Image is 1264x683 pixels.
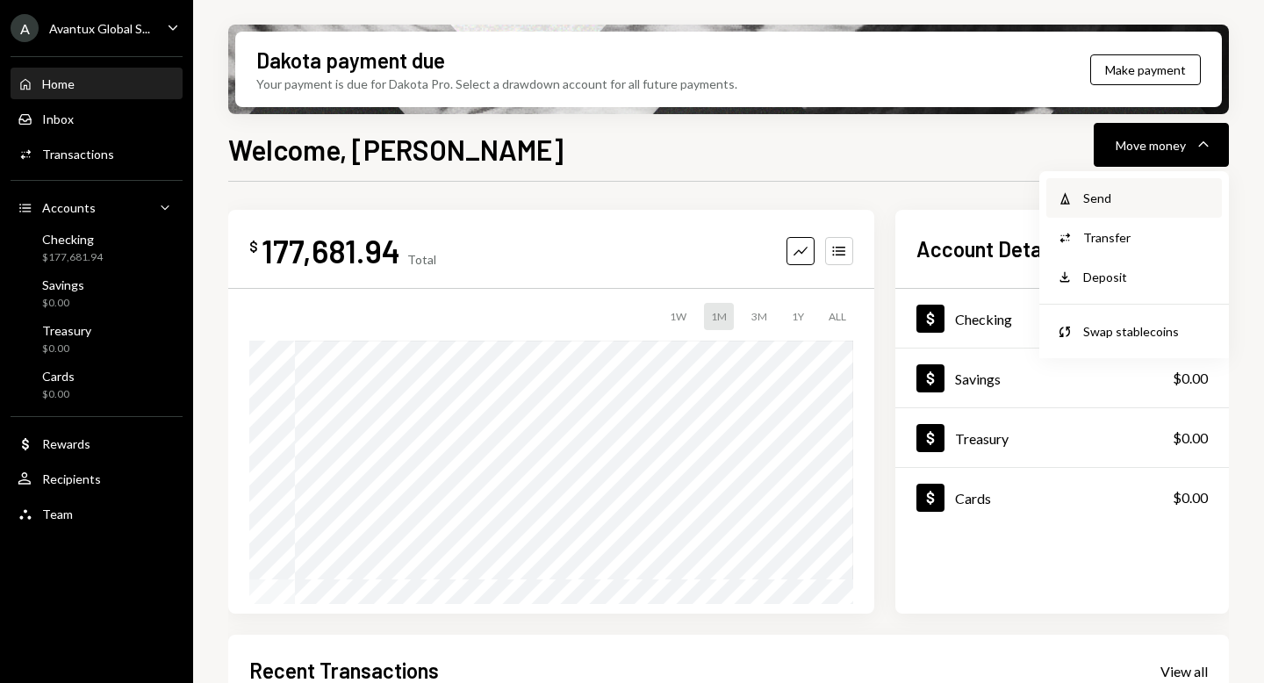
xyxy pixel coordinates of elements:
[11,226,183,269] a: Checking$177,681.94
[1083,189,1211,207] div: Send
[256,46,445,75] div: Dakota payment due
[955,430,1009,447] div: Treasury
[663,303,693,330] div: 1W
[42,232,103,247] div: Checking
[42,111,74,126] div: Inbox
[744,303,774,330] div: 3M
[1116,136,1186,155] div: Move money
[228,132,564,167] h1: Welcome, [PERSON_NAME]
[1083,228,1211,247] div: Transfer
[11,428,183,459] a: Rewards
[42,436,90,451] div: Rewards
[262,231,400,270] div: 177,681.94
[1173,487,1208,508] div: $0.00
[822,303,853,330] div: ALL
[42,277,84,292] div: Savings
[42,250,103,265] div: $177,681.94
[42,76,75,91] div: Home
[785,303,811,330] div: 1Y
[955,370,1001,387] div: Savings
[42,387,75,402] div: $0.00
[407,252,436,267] div: Total
[49,21,150,36] div: Avantux Global S...
[42,323,91,338] div: Treasury
[11,498,183,529] a: Team
[42,369,75,384] div: Cards
[256,75,737,93] div: Your payment is due for Dakota Pro. Select a drawdown account for all future payments.
[1094,123,1229,167] button: Move money
[1160,663,1208,680] div: View all
[42,341,91,356] div: $0.00
[895,289,1229,348] a: Checking$177,681.94
[11,103,183,134] a: Inbox
[42,296,84,311] div: $0.00
[11,363,183,406] a: Cards$0.00
[955,311,1012,327] div: Checking
[11,191,183,223] a: Accounts
[42,507,73,521] div: Team
[42,200,96,215] div: Accounts
[895,468,1229,527] a: Cards$0.00
[11,272,183,314] a: Savings$0.00
[704,303,734,330] div: 1M
[11,318,183,360] a: Treasury$0.00
[1173,428,1208,449] div: $0.00
[1083,322,1211,341] div: Swap stablecoins
[42,147,114,162] div: Transactions
[1160,661,1208,680] a: View all
[11,463,183,494] a: Recipients
[1090,54,1201,85] button: Make payment
[1083,268,1211,286] div: Deposit
[42,471,101,486] div: Recipients
[11,14,39,42] div: A
[249,238,258,255] div: $
[916,234,1061,263] h2: Account Details
[895,349,1229,407] a: Savings$0.00
[11,68,183,99] a: Home
[1173,368,1208,389] div: $0.00
[11,138,183,169] a: Transactions
[955,490,991,507] div: Cards
[895,408,1229,467] a: Treasury$0.00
